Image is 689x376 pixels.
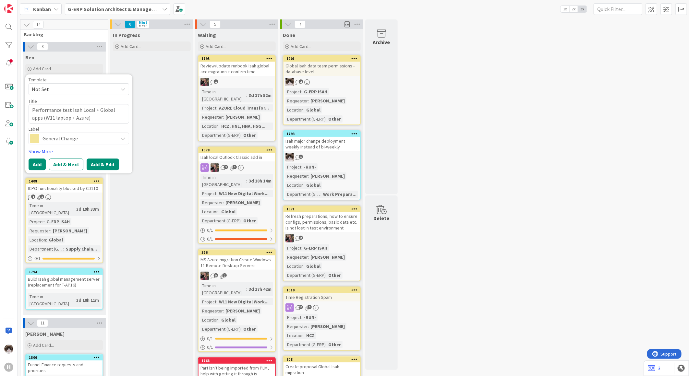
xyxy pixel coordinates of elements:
div: 326 [199,250,275,255]
div: 1806 [26,355,103,360]
img: Kv [285,78,294,86]
img: Kv [285,153,294,161]
label: Title [29,98,37,104]
div: 0/1 [199,335,275,343]
span: : [223,307,224,314]
div: Requester [285,97,308,104]
span: : [74,297,75,304]
div: Global [305,106,322,113]
div: 1078Isah local Outlook Classic add in [199,147,275,161]
div: Time in [GEOGRAPHIC_DATA] [200,88,246,102]
div: 1078 [201,148,275,152]
span: Add Card... [121,43,141,49]
div: Time Registration Spam [284,293,360,301]
div: Time in [GEOGRAPHIC_DATA] [28,293,74,307]
span: 2x [569,6,578,12]
div: 1201 [286,56,360,61]
div: 3d 18h 11m [75,297,101,304]
span: : [320,191,321,198]
div: G-ERP ISAH [45,218,71,225]
div: Project [285,88,301,95]
div: Location [28,236,46,243]
a: Show More... [29,147,129,155]
div: 3d 19h 33m [75,206,101,213]
img: Visit kanbanzone.com [4,4,13,13]
div: 326 [201,250,275,255]
span: 2 [224,165,228,169]
span: 0 / 1 [34,255,41,262]
span: Backlog [24,31,100,38]
div: 1408 [29,179,103,183]
span: Label [29,127,39,131]
div: Requester [285,253,308,261]
span: : [304,263,305,270]
span: : [219,208,220,215]
div: [PERSON_NAME] [309,172,346,180]
span: Template [29,77,47,82]
div: Requester [200,307,223,314]
div: 1010 [286,288,360,292]
span: 11 [37,319,48,327]
a: 3 [648,364,660,372]
div: Isah local Outlook Classic add in [199,153,275,161]
div: 1010 [284,287,360,293]
div: 3d 17h 52m [247,92,273,99]
span: 1x [561,6,569,12]
div: 1201 [284,56,360,62]
span: : [219,123,220,130]
div: Other [327,115,343,123]
span: 1 [40,194,44,199]
a: 1078Isah local Outlook Classic add inBFTime in [GEOGRAPHIC_DATA]:3d 18h 14mProject:W11 New Digita... [198,147,276,244]
div: 1795 [201,56,275,61]
div: 808 [284,357,360,362]
span: : [216,104,217,112]
div: BF [199,78,275,86]
div: Other [327,341,343,348]
div: Refresh preparations, how to ensure configs, permissions, basic data etc. is not lost in test env... [284,212,360,232]
span: : [246,92,247,99]
div: 0/1 [199,235,275,243]
span: 7 [295,20,306,28]
div: 1806 [29,355,103,360]
div: HCZ, HNL, HNA, HSG,... [220,123,268,130]
div: Requester [285,172,308,180]
img: BF [211,163,219,172]
span: : [308,97,309,104]
div: Other [242,325,258,333]
div: Other [327,272,343,279]
div: MS Azure migration Create Windows 11 Remote Desktop Servers [199,255,275,270]
div: Global [220,208,237,215]
span: Waiting [198,32,216,38]
span: 1 [223,273,227,277]
div: Requester [285,323,308,330]
div: 0/1 [199,343,275,351]
div: [PERSON_NAME] [309,97,346,104]
div: 1795Review/update runbook Isah global acc migration + confirm time [199,56,275,76]
span: : [46,236,47,243]
span: 0 / 1 [207,236,213,242]
div: Global [47,236,65,243]
div: G-ERP ISAH [302,88,329,95]
span: 14 [33,21,44,29]
div: Kv [284,78,360,86]
span: : [301,88,302,95]
div: [PERSON_NAME] [309,323,346,330]
a: 1408ICPO functionality blocked by CD110Time in [GEOGRAPHIC_DATA]:3d 19h 33mProject:G-ERP ISAHRequ... [25,178,103,263]
a: 1793Isah major change deployment weekly instead of bi-weeklyKvProject:-RUN-Requester:[PERSON_NAME... [283,130,361,200]
span: : [241,325,242,333]
span: : [241,217,242,224]
div: Work Prepara... [321,191,358,198]
div: 1795 [199,56,275,62]
div: Department (G-ERP) [200,132,241,139]
div: Requester [200,113,223,121]
span: : [241,132,242,139]
span: : [216,190,217,197]
div: Min 1 [139,21,148,24]
div: Time in [GEOGRAPHIC_DATA] [200,174,246,188]
span: Ben [25,54,34,61]
span: Add Card... [206,43,226,49]
div: [PERSON_NAME] [224,307,261,314]
span: : [50,227,51,234]
span: : [326,341,327,348]
div: [PERSON_NAME] [51,227,89,234]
